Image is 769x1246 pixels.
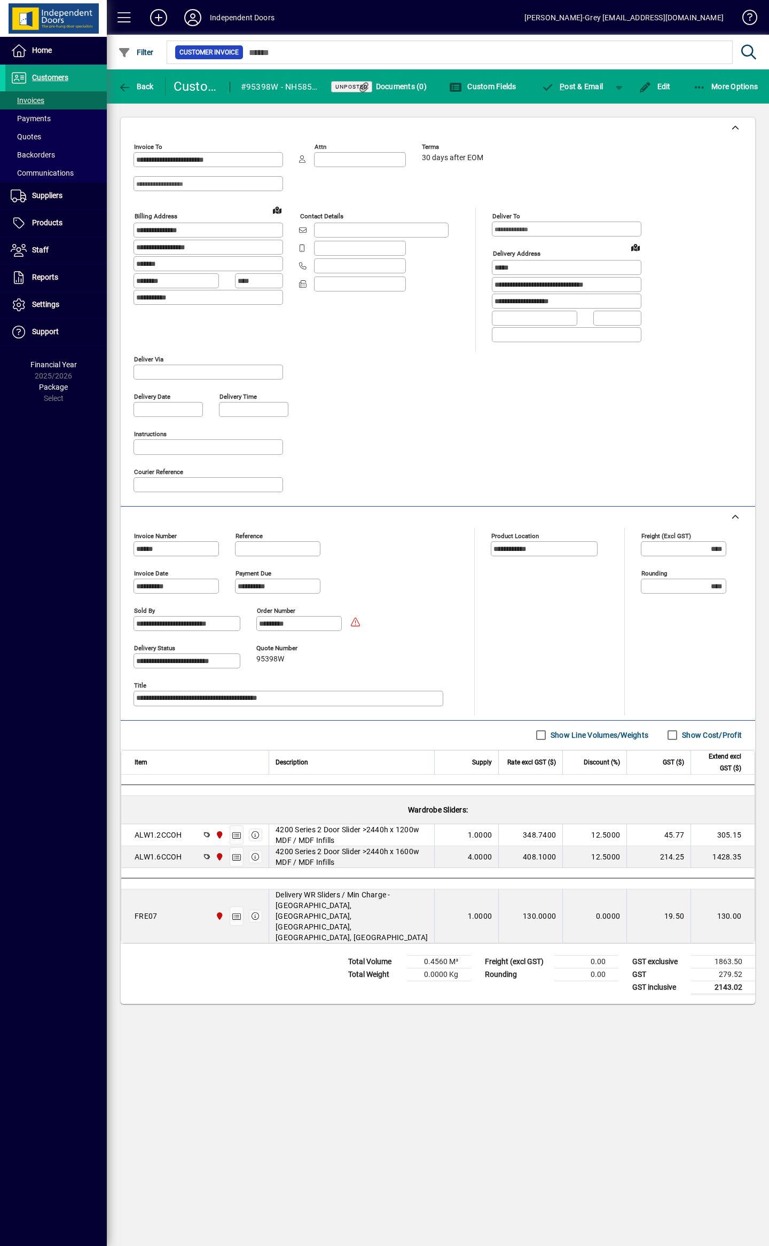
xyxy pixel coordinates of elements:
[641,532,691,539] mat-label: Freight (excl GST)
[11,114,51,123] span: Payments
[134,355,163,362] mat-label: Deliver via
[690,846,755,868] td: 1428.35
[343,968,407,981] td: Total Weight
[315,143,326,151] mat-label: Attn
[5,237,107,264] a: Staff
[5,183,107,209] a: Suppliers
[5,109,107,128] a: Payments
[507,756,556,768] span: Rate excl GST ($)
[32,73,68,82] span: Customers
[627,955,691,968] td: GST exclusive
[505,851,556,862] div: 408.1000
[115,77,156,96] button: Back
[492,212,520,220] mat-label: Deliver To
[422,154,483,162] span: 30 days after EOM
[32,218,62,227] span: Products
[32,246,49,254] span: Staff
[134,644,175,651] mat-label: Delivery status
[472,756,492,768] span: Supply
[627,981,691,994] td: GST inclusive
[32,300,59,309] span: Settings
[32,273,58,281] span: Reports
[524,9,724,26] div: [PERSON_NAME]-Grey [EMAIL_ADDRESS][DOMAIN_NAME]
[355,77,429,96] button: Documents (0)
[468,830,492,840] span: 1.0000
[468,851,492,862] span: 4.0000
[626,824,690,846] td: 45.77
[691,968,755,981] td: 279.52
[560,82,564,91] span: P
[626,889,690,943] td: 19.50
[690,889,755,943] td: 130.00
[11,151,55,159] span: Backorders
[134,532,177,539] mat-label: Invoice number
[691,981,755,994] td: 2143.02
[693,82,758,91] span: More Options
[241,78,318,96] div: #95398W - NH585 - 12 Henare Drive Rolleston - Wardrobes
[690,824,755,846] td: 305.15
[11,169,74,177] span: Communications
[11,132,41,141] span: Quotes
[357,82,427,91] span: Documents (0)
[468,911,492,921] span: 1.0000
[641,569,667,577] mat-label: Rounding
[213,910,225,922] span: Christchurch
[134,606,155,614] mat-label: Sold by
[554,955,618,968] td: 0.00
[5,291,107,318] a: Settings
[343,955,407,968] td: Total Volume
[176,8,210,27] button: Profile
[210,9,274,26] div: Independent Doors
[121,796,755,824] div: Wardrobe Sliders:
[5,146,107,164] a: Backorders
[134,681,146,689] mat-label: Title
[480,955,554,968] td: Freight (excl GST)
[680,730,742,740] label: Show Cost/Profit
[276,846,428,868] span: 4200 Series 2 Door Slider >2440h x 1600w MDF / MDF Infills
[39,383,68,391] span: Package
[407,955,471,968] td: 0.4560 M³
[276,824,428,846] span: 4200 Series 2 Door Slider >2440h x 1200w MDF / MDF Infills
[663,756,684,768] span: GST ($)
[269,201,286,218] a: View on map
[562,824,626,846] td: 12.5000
[118,82,154,91] span: Back
[115,43,156,62] button: Filter
[505,830,556,840] div: 348.7400
[5,91,107,109] a: Invoices
[5,319,107,345] a: Support
[446,77,519,96] button: Custom Fields
[407,968,471,981] td: 0.0000 Kg
[179,47,239,58] span: Customer Invoice
[11,96,44,105] span: Invoices
[256,645,320,652] span: Quote number
[734,2,756,37] a: Knowledge Base
[505,911,556,921] div: 130.0000
[134,430,167,437] mat-label: Instructions
[135,911,157,921] div: FRE07
[691,955,755,968] td: 1863.50
[5,164,107,182] a: Communications
[134,468,183,475] mat-label: Courier Reference
[697,751,741,774] span: Extend excl GST ($)
[134,392,170,400] mat-label: Delivery date
[562,846,626,868] td: 12.5000
[5,128,107,146] a: Quotes
[335,83,368,90] span: Unposted
[32,46,52,54] span: Home
[636,77,673,96] button: Edit
[639,82,671,91] span: Edit
[213,851,225,863] span: Christchurch
[219,392,257,400] mat-label: Delivery time
[491,532,539,539] mat-label: Product location
[107,77,166,96] app-page-header-button: Back
[554,968,618,981] td: 0.00
[236,532,263,539] mat-label: Reference
[174,78,219,95] div: Customer Invoice
[276,756,308,768] span: Description
[690,77,761,96] button: More Options
[626,846,690,868] td: 214.25
[276,889,428,943] span: Delivery WR Sliders / Min Charge - [GEOGRAPHIC_DATA], [GEOGRAPHIC_DATA], [GEOGRAPHIC_DATA], [GEOG...
[256,655,284,664] span: 95398W
[135,830,182,840] div: ALW1.2CCOH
